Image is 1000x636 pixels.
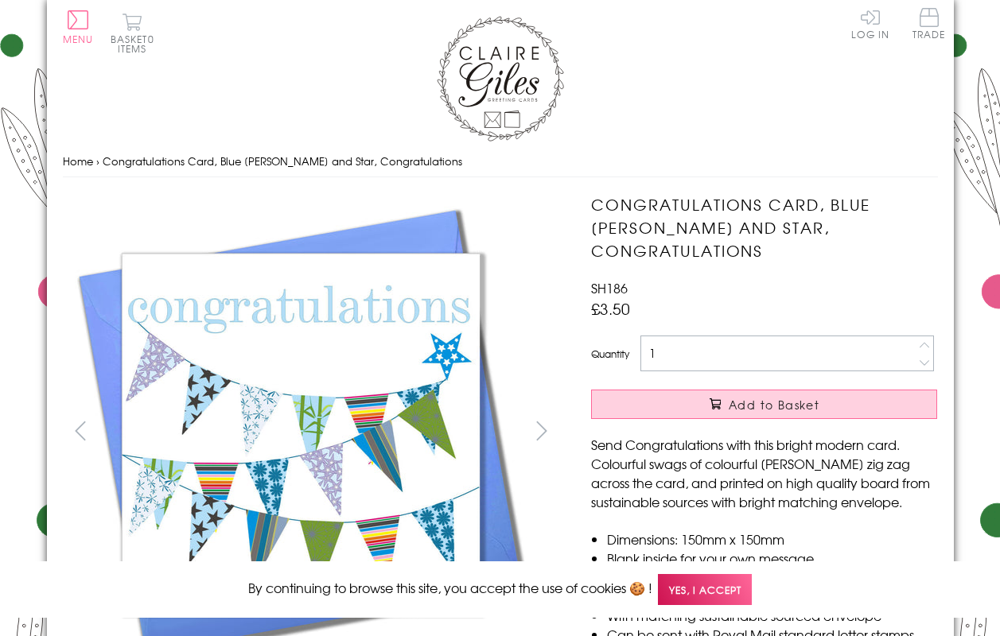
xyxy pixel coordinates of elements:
img: Claire Giles Greetings Cards [437,16,564,142]
span: 0 items [118,32,154,56]
span: Trade [912,8,946,39]
span: SH186 [591,278,628,297]
button: Menu [63,10,94,44]
label: Quantity [591,347,629,361]
span: › [96,153,99,169]
li: Blank inside for your own message [607,549,937,568]
a: Log In [851,8,889,39]
span: Menu [63,32,94,46]
span: £3.50 [591,297,630,320]
p: Send Congratulations with this bright modern card. Colourful swags of colourful [PERSON_NAME] zig... [591,435,937,511]
span: Yes, I accept [658,574,752,605]
a: Home [63,153,93,169]
span: Congratulations Card, Blue [PERSON_NAME] and Star, Congratulations [103,153,462,169]
button: Add to Basket [591,390,937,419]
li: Dimensions: 150mm x 150mm [607,529,937,549]
nav: breadcrumbs [63,145,938,178]
button: prev [63,413,99,448]
a: Trade [912,8,946,42]
button: next [523,413,559,448]
span: Add to Basket [729,397,819,413]
button: Basket0 items [111,13,154,53]
h1: Congratulations Card, Blue [PERSON_NAME] and Star, Congratulations [591,193,937,262]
